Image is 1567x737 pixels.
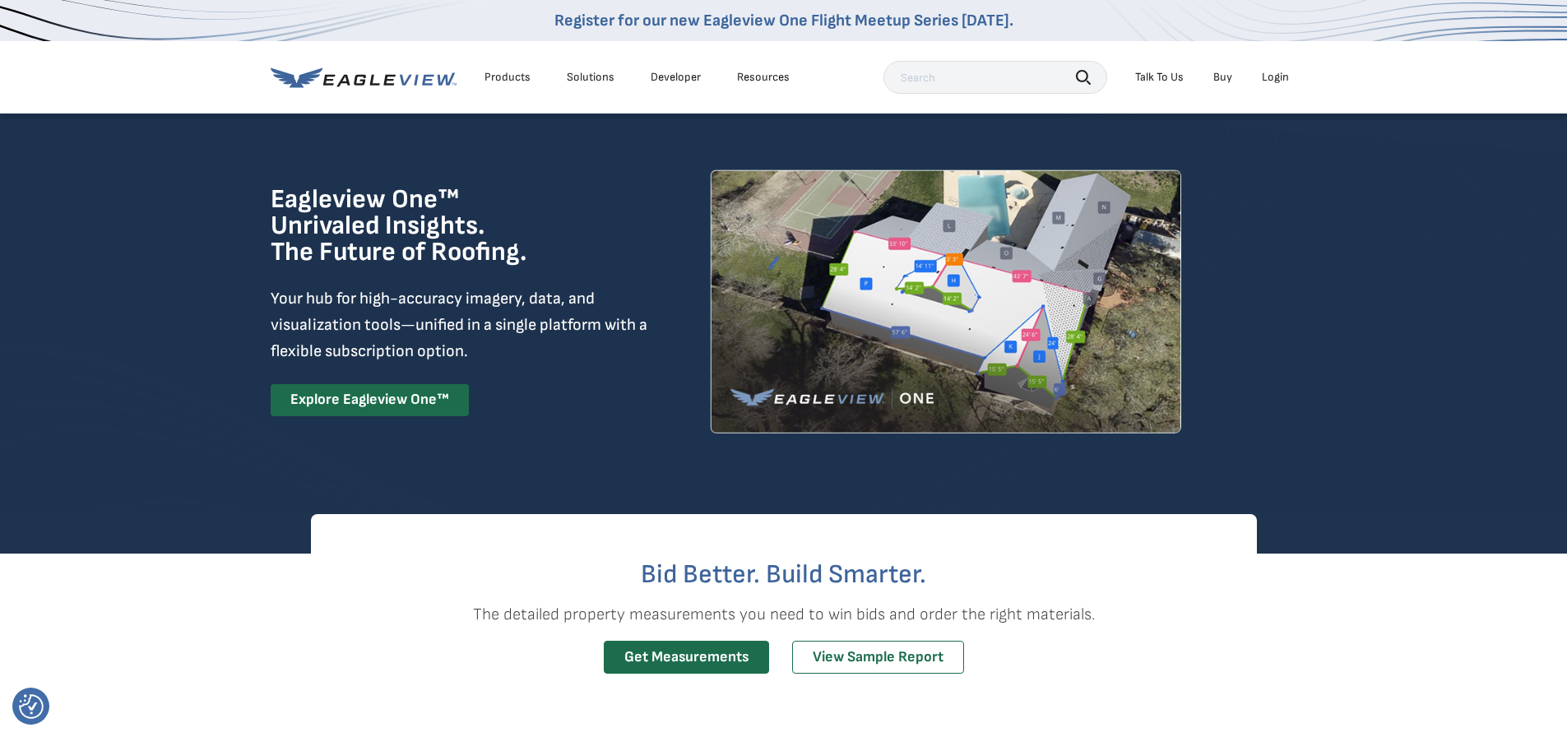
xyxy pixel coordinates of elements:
div: Solutions [567,70,614,85]
input: Search [883,61,1107,94]
h2: Bid Better. Build Smarter. [311,562,1257,588]
h1: Eagleview One™ Unrivaled Insights. The Future of Roofing. [271,187,610,266]
a: Developer [651,70,701,85]
p: Your hub for high-accuracy imagery, data, and visualization tools—unified in a single platform wi... [271,285,651,364]
p: The detailed property measurements you need to win bids and order the right materials. [311,601,1257,628]
a: Register for our new Eagleview One Flight Meetup Series [DATE]. [554,11,1013,30]
button: Consent Preferences [19,694,44,719]
div: Resources [737,70,790,85]
div: Products [484,70,531,85]
a: Buy [1213,70,1232,85]
a: View Sample Report [792,641,964,674]
div: Login [1262,70,1289,85]
a: Explore Eagleview One™ [271,384,469,416]
div: Talk To Us [1135,70,1184,85]
img: Revisit consent button [19,694,44,719]
a: Get Measurements [604,641,769,674]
